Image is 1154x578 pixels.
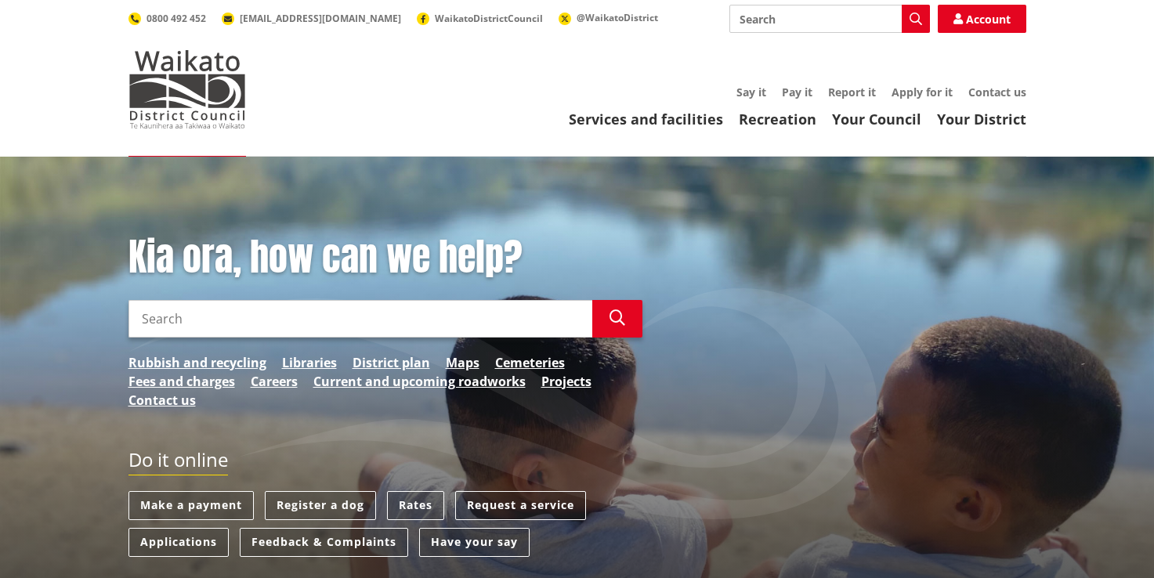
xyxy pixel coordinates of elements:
[729,5,930,33] input: Search input
[128,353,266,372] a: Rubbish and recycling
[240,528,408,557] a: Feedback & Complaints
[128,300,592,338] input: Search input
[313,372,526,391] a: Current and upcoming roadworks
[128,372,235,391] a: Fees and charges
[968,85,1026,99] a: Contact us
[240,12,401,25] span: [EMAIL_ADDRESS][DOMAIN_NAME]
[222,12,401,25] a: [EMAIL_ADDRESS][DOMAIN_NAME]
[282,353,337,372] a: Libraries
[446,353,479,372] a: Maps
[128,491,254,520] a: Make a payment
[353,353,430,372] a: District plan
[417,12,543,25] a: WaikatoDistrictCouncil
[828,85,876,99] a: Report it
[455,491,586,520] a: Request a service
[251,372,298,391] a: Careers
[495,353,565,372] a: Cemeteries
[937,110,1026,128] a: Your District
[419,528,530,557] a: Have your say
[435,12,543,25] span: WaikatoDistrictCouncil
[128,50,246,128] img: Waikato District Council - Te Kaunihera aa Takiwaa o Waikato
[782,85,812,99] a: Pay it
[265,491,376,520] a: Register a dog
[739,110,816,128] a: Recreation
[128,12,206,25] a: 0800 492 452
[892,85,953,99] a: Apply for it
[938,5,1026,33] a: Account
[387,491,444,520] a: Rates
[128,449,228,476] h2: Do it online
[147,12,206,25] span: 0800 492 452
[736,85,766,99] a: Say it
[128,391,196,410] a: Contact us
[832,110,921,128] a: Your Council
[577,11,658,24] span: @WaikatoDistrict
[559,11,658,24] a: @WaikatoDistrict
[128,235,642,280] h1: Kia ora, how can we help?
[128,528,229,557] a: Applications
[569,110,723,128] a: Services and facilities
[541,372,591,391] a: Projects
